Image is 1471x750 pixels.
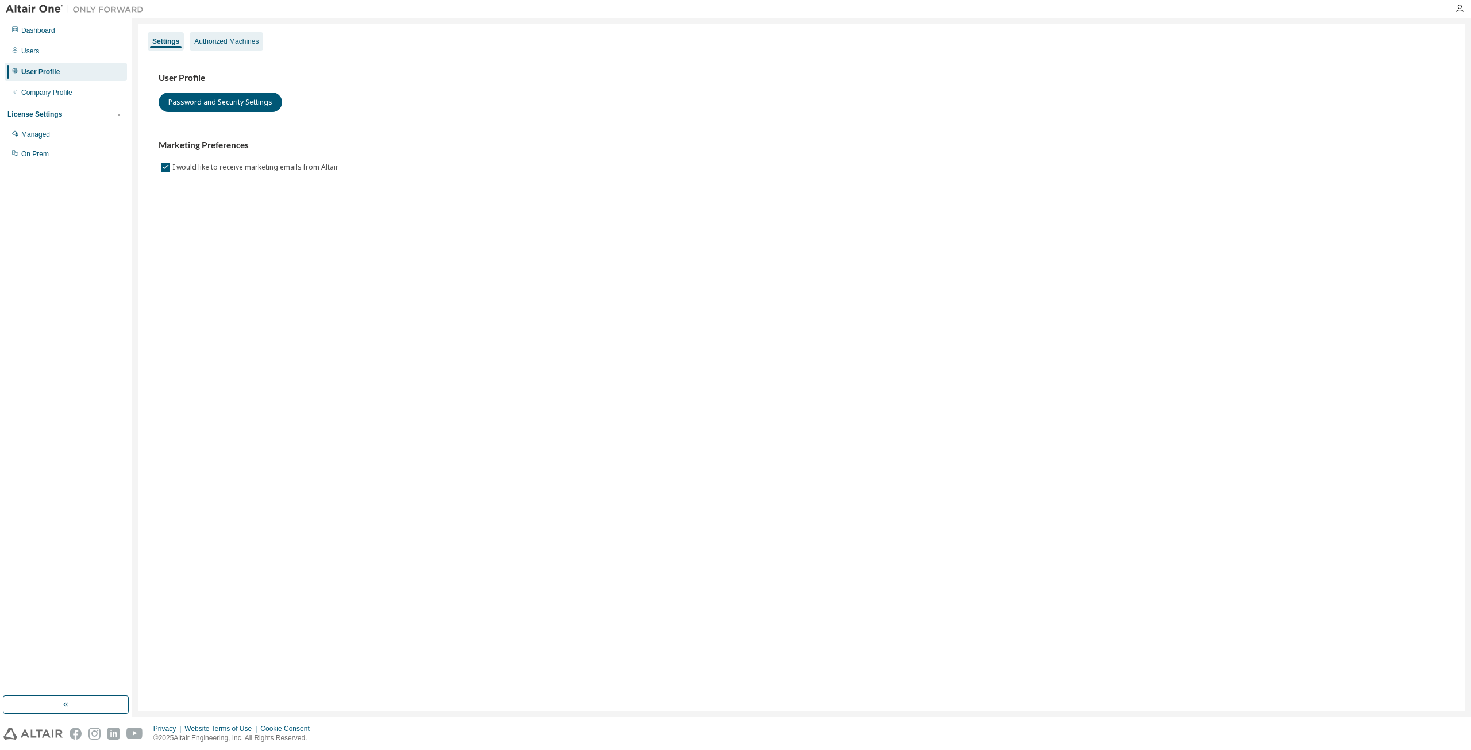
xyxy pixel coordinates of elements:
div: Authorized Machines [194,37,259,46]
button: Password and Security Settings [159,93,282,112]
img: youtube.svg [126,728,143,740]
div: On Prem [21,149,49,159]
div: Cookie Consent [260,724,316,733]
div: User Profile [21,67,60,76]
div: Dashboard [21,26,55,35]
div: Privacy [153,724,184,733]
p: © 2025 Altair Engineering, Inc. All Rights Reserved. [153,733,317,743]
label: I would like to receive marketing emails from Altair [172,160,341,174]
img: instagram.svg [88,728,101,740]
div: Users [21,47,39,56]
img: altair_logo.svg [3,728,63,740]
img: linkedin.svg [107,728,120,740]
div: Managed [21,130,50,139]
div: License Settings [7,110,62,119]
div: Company Profile [21,88,72,97]
img: Altair One [6,3,149,15]
img: facebook.svg [70,728,82,740]
div: Settings [152,37,179,46]
div: Website Terms of Use [184,724,260,733]
h3: User Profile [159,72,1445,84]
h3: Marketing Preferences [159,140,1445,151]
